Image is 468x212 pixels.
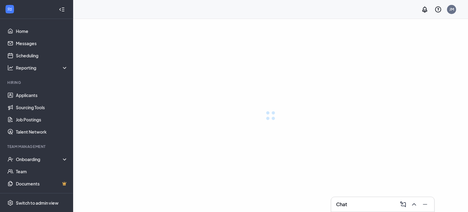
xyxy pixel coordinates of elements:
[7,200,13,206] svg: Settings
[449,7,454,12] div: JM
[434,6,442,13] svg: QuestionInfo
[421,6,428,13] svg: Notifications
[16,190,68,202] a: SurveysCrown
[7,65,13,71] svg: Analysis
[7,156,13,162] svg: UserCheck
[409,199,418,209] button: ChevronUp
[16,200,58,206] div: Switch to admin view
[16,65,68,71] div: Reporting
[16,49,68,62] a: Scheduling
[16,178,68,190] a: DocumentsCrown
[7,6,13,12] svg: WorkstreamLogo
[16,113,68,126] a: Job Postings
[16,156,68,162] div: Onboarding
[16,89,68,101] a: Applicants
[7,80,67,85] div: Hiring
[16,25,68,37] a: Home
[59,6,65,13] svg: Collapse
[16,126,68,138] a: Talent Network
[7,144,67,149] div: Team Management
[16,37,68,49] a: Messages
[16,101,68,113] a: Sourcing Tools
[398,199,407,209] button: ComposeMessage
[399,201,407,208] svg: ComposeMessage
[421,201,429,208] svg: Minimize
[336,201,347,208] h3: Chat
[420,199,429,209] button: Minimize
[16,165,68,178] a: Team
[410,201,418,208] svg: ChevronUp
